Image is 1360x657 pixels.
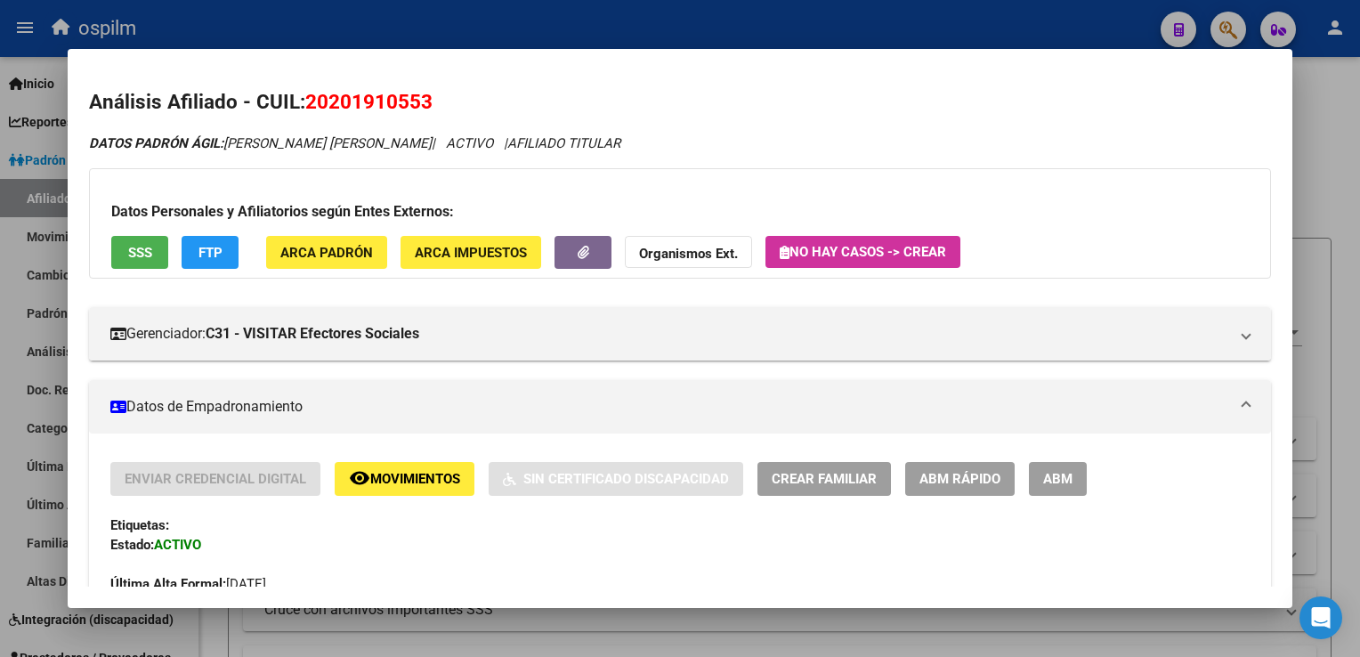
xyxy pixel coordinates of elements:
h3: Datos Personales y Afiliatorios según Entes Externos: [111,201,1248,223]
mat-expansion-panel-header: Datos de Empadronamiento [89,380,1270,434]
button: ARCA Padrón [266,236,387,269]
button: ARCA Impuestos [401,236,541,269]
span: Enviar Credencial Digital [125,472,306,488]
mat-panel-title: Datos de Empadronamiento [110,396,1227,418]
strong: Organismos Ext. [639,246,738,262]
strong: Última Alta Formal: [110,576,226,592]
span: [DATE] [110,576,266,592]
span: Crear Familiar [772,472,877,488]
strong: Etiquetas: [110,517,169,533]
strong: DATOS PADRÓN ÁGIL: [89,135,223,151]
span: ARCA Impuestos [415,245,527,261]
i: | ACTIVO | [89,135,620,151]
mat-icon: remove_red_eye [349,467,370,489]
span: SSS [128,245,152,261]
span: FTP [198,245,223,261]
button: Organismos Ext. [625,236,752,269]
button: ABM [1029,462,1087,495]
strong: C31 - VISITAR Efectores Sociales [206,323,419,345]
button: Crear Familiar [757,462,891,495]
button: No hay casos -> Crear [765,236,960,268]
div: Open Intercom Messenger [1299,596,1342,639]
span: No hay casos -> Crear [780,244,946,260]
strong: Estado: [110,537,154,553]
span: ABM [1043,472,1073,488]
h2: Análisis Afiliado - CUIL: [89,87,1270,118]
span: [PERSON_NAME] [PERSON_NAME] [89,135,432,151]
span: ABM Rápido [919,472,1000,488]
strong: ACTIVO [154,537,201,553]
button: Movimientos [335,462,474,495]
button: Sin Certificado Discapacidad [489,462,743,495]
span: Movimientos [370,472,460,488]
button: Enviar Credencial Digital [110,462,320,495]
span: AFILIADO TITULAR [507,135,620,151]
span: 20201910553 [305,90,433,113]
mat-panel-title: Gerenciador: [110,323,1227,345]
button: ABM Rápido [905,462,1015,495]
span: ARCA Padrón [280,245,373,261]
span: Sin Certificado Discapacidad [523,472,729,488]
button: SSS [111,236,168,269]
button: FTP [182,236,239,269]
mat-expansion-panel-header: Gerenciador:C31 - VISITAR Efectores Sociales [89,307,1270,361]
